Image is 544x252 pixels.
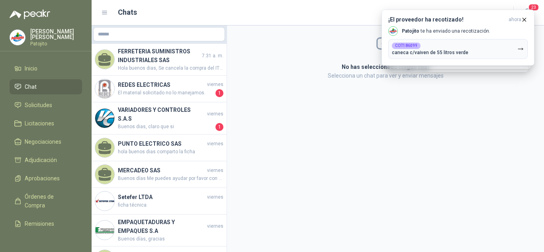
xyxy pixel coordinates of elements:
[10,189,82,213] a: Órdenes de Compra
[10,30,25,45] img: Company Logo
[388,16,505,23] h3: ¡El proveedor ha recotizado!
[25,64,37,73] span: Inicio
[92,76,227,102] a: Company LogoREDES ELECTRICASviernesEl material solicitado no lo manejamos.1
[247,63,524,71] h2: No has seleccionado ningún chat
[528,4,539,11] span: 23
[520,6,534,20] button: 23
[92,188,227,215] a: Company LogoSetefer LTDAviernesficha técnica
[92,44,227,76] a: FERRETERIA SUMINISTROS INDUSTRIALES SAS7:31 a. m.Hola buenos dias, Se cancela la compra del ITEMS...
[10,10,50,19] img: Logo peakr
[215,89,223,97] span: 1
[118,218,205,235] h4: EMPAQUETADURAS Y EMPAQUES S.A
[25,137,61,146] span: Negociaciones
[118,105,205,123] h4: VARIADORES Y CONTROLES S.A.S
[10,216,82,231] a: Remisiones
[118,7,137,18] h1: Chats
[118,64,223,72] span: Hola buenos dias, Se cancela la compra del ITEMS FUSBILE RAPIDO 10X38MM 10AMP. Ya que el proveedo...
[392,50,468,55] p: caneca c/vaiven de 55 litros verde
[118,139,205,148] h4: PUNTO ELECTRICO SAS
[382,10,534,66] button: ¡El proveedor ha recotizado!ahora Company LogoPatojito te ha enviado una recotización.COT186099ca...
[247,71,524,80] p: Selecciona un chat para ver y enviar mensajes
[118,175,223,182] span: Buenos días Me puedes ayudar por favor con este envío
[92,215,227,246] a: Company LogoEMPAQUETADURAS Y EMPAQUES S.AviernesBuenos días, gracias
[10,152,82,168] a: Adjudicación
[95,79,114,98] img: Company Logo
[25,101,52,109] span: Solicitudes
[30,41,82,46] p: Patojito
[215,123,223,131] span: 1
[25,192,74,210] span: Órdenes de Compra
[10,134,82,149] a: Negociaciones
[92,135,227,161] a: PUNTO ELECTRICO SASvierneshola buenos dias comparto la ficha
[388,39,528,59] button: COT186099caneca c/vaiven de 55 litros verde
[10,171,82,186] a: Aprobaciones
[118,123,214,131] span: Buenos dias, claro que si
[118,235,223,243] span: Buenos días, gracias
[92,102,227,135] a: Company LogoVARIADORES Y CONTROLES S.A.SviernesBuenos dias, claro que si1
[25,219,54,228] span: Remisiones
[118,47,200,64] h4: FERRETERIA SUMINISTROS INDUSTRIALES SAS
[92,161,227,188] a: MERCADEO SASviernesBuenos días Me puedes ayudar por favor con este envío
[10,79,82,94] a: Chat
[207,167,223,174] span: viernes
[25,156,57,164] span: Adjudicación
[10,116,82,131] a: Licitaciones
[118,201,223,209] span: ficha técnica
[10,98,82,113] a: Solicitudes
[402,28,419,34] b: Patojito
[395,44,417,48] b: COT186099
[30,29,82,40] p: [PERSON_NAME] [PERSON_NAME]
[118,80,205,89] h4: REDES ELECTRICAS
[118,193,205,201] h4: Setefer LTDA
[207,223,223,230] span: viernes
[202,52,223,60] span: 7:31 a. m.
[25,174,60,183] span: Aprobaciones
[389,27,397,35] img: Company Logo
[10,61,82,76] a: Inicio
[95,191,114,211] img: Company Logo
[207,110,223,118] span: viernes
[25,119,54,128] span: Licitaciones
[25,82,37,91] span: Chat
[402,28,490,35] p: te ha enviado una recotización.
[207,140,223,148] span: viernes
[118,89,214,97] span: El material solicitado no lo manejamos.
[95,109,114,128] img: Company Logo
[207,81,223,88] span: viernes
[207,193,223,201] span: viernes
[95,221,114,240] img: Company Logo
[118,148,223,156] span: hola buenos dias comparto la ficha
[118,166,205,175] h4: MERCADEO SAS
[509,16,521,23] span: ahora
